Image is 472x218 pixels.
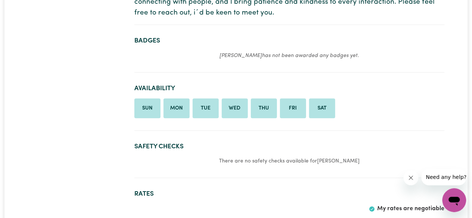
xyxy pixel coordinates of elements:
[377,206,444,212] span: My rates are negotiable
[222,98,248,119] li: Available on Wednesday
[134,37,444,45] h2: Badges
[4,5,45,11] span: Need any help?
[421,169,466,185] iframe: Mensaje de la compañía
[134,143,444,151] h2: Safety Checks
[403,170,418,185] iframe: Cerrar mensaje
[134,85,444,92] h2: Availability
[219,158,360,164] small: There are no safety checks available for [PERSON_NAME]
[280,98,306,119] li: Available on Friday
[442,188,466,212] iframe: Botón para iniciar la ventana de mensajería
[219,53,359,59] em: [PERSON_NAME] has not been awarded any badges yet.
[309,98,335,119] li: Available on Saturday
[163,98,190,119] li: Available on Monday
[251,98,277,119] li: Available on Thursday
[193,98,219,119] li: Available on Tuesday
[134,98,160,119] li: Available on Sunday
[134,190,444,198] h2: Rates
